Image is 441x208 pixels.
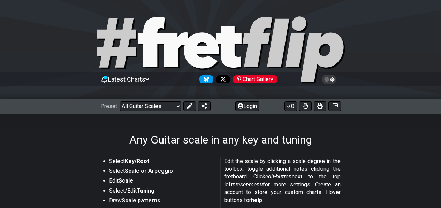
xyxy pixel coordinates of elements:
[198,101,211,111] button: Share Preset
[137,187,154,194] strong: Tuning
[265,173,292,180] em: edit-button
[125,158,149,164] strong: Key/Root
[109,187,216,197] li: Select/Edit
[284,101,297,111] button: 0
[299,101,312,111] button: Toggle Dexterity for all fretkits
[233,75,277,83] div: Chart Gallery
[129,133,312,146] h1: Any Guitar scale in any key and tuning
[100,103,117,109] span: Preset
[251,197,262,203] strong: help
[125,168,173,174] strong: Scale or Arpeggio
[183,101,196,111] button: Edit Preset
[108,76,145,83] span: Latest Charts
[120,101,181,111] select: Preset
[325,76,333,83] span: Toggle light / dark theme
[233,181,263,188] em: preset-menu
[314,101,326,111] button: Print
[122,197,160,204] strong: Scale patterns
[224,157,341,204] p: Edit the scale by clicking a scale degree in the toolbox, toggle additional notes clicking the fr...
[197,75,213,83] a: Follow #fretflip at Bluesky
[230,75,277,83] a: #fretflip at Pinterest
[109,177,216,187] li: Edit
[109,197,216,207] li: Draw
[328,101,341,111] button: Create image
[109,157,216,167] li: Select
[109,167,216,177] li: Select
[213,75,230,83] a: Follow #fretflip at X
[235,101,259,111] button: Login
[119,177,133,184] strong: Scale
